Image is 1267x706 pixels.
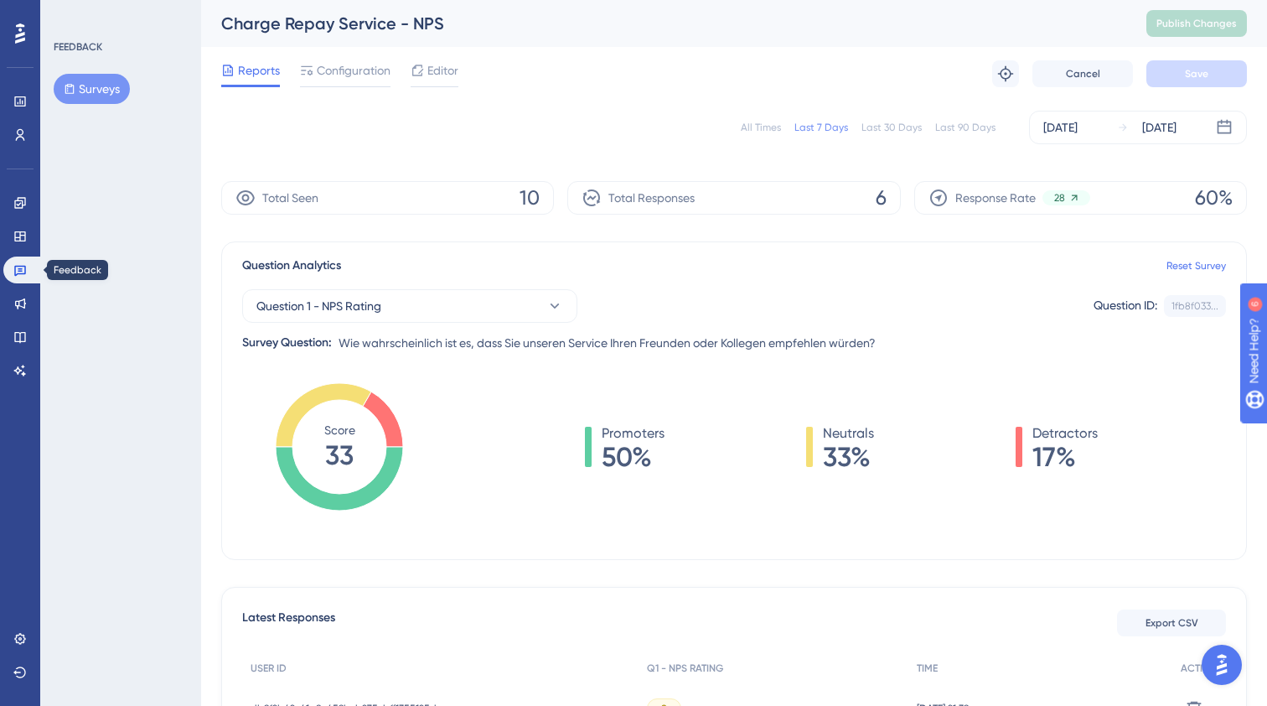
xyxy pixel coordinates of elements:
[1146,10,1247,37] button: Publish Changes
[1066,67,1100,80] span: Cancel
[823,423,874,444] span: Neutrals
[1166,259,1226,273] a: Reset Survey
[647,662,723,675] span: Q1 - NPS RATING
[1142,117,1176,138] div: [DATE]
[602,423,665,444] span: Promoters
[1185,67,1208,80] span: Save
[1094,295,1157,317] div: Question ID:
[39,4,105,24] span: Need Help?
[1032,60,1133,87] button: Cancel
[935,121,995,134] div: Last 90 Days
[221,12,1104,35] div: Charge Repay Service - NPS
[427,60,458,80] span: Editor
[876,184,887,211] span: 6
[794,121,848,134] div: Last 7 Days
[1171,299,1218,313] div: 1fb8f033...
[1197,640,1247,690] iframe: UserGuiding AI Assistant Launcher
[242,608,335,638] span: Latest Responses
[1181,662,1218,675] span: ACTION
[1146,60,1247,87] button: Save
[1117,610,1226,636] button: Export CSV
[602,444,665,470] span: 50%
[520,184,540,211] span: 10
[1032,444,1098,470] span: 17%
[262,188,318,208] span: Total Seen
[54,40,102,54] div: FEEDBACK
[54,74,130,104] button: Surveys
[917,662,938,675] span: TIME
[116,8,122,22] div: 6
[324,423,355,437] tspan: Score
[1054,191,1065,205] span: 28
[317,60,390,80] span: Configuration
[238,60,280,80] span: Reports
[325,439,354,471] tspan: 33
[242,289,577,323] button: Question 1 - NPS Rating
[823,444,874,470] span: 33%
[1032,423,1098,444] span: Detractors
[861,121,922,134] div: Last 30 Days
[955,188,1036,208] span: Response Rate
[1043,117,1078,138] div: [DATE]
[608,188,695,208] span: Total Responses
[251,662,287,675] span: USER ID
[242,333,332,353] div: Survey Question:
[1145,616,1198,630] span: Export CSV
[242,256,341,276] span: Question Analytics
[1195,184,1233,211] span: 60%
[339,333,876,353] span: Wie wahrscheinlich ist es, dass Sie unseren Service Ihren Freunden oder Kollegen empfehlen würden?
[256,296,381,316] span: Question 1 - NPS Rating
[741,121,781,134] div: All Times
[1156,17,1237,30] span: Publish Changes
